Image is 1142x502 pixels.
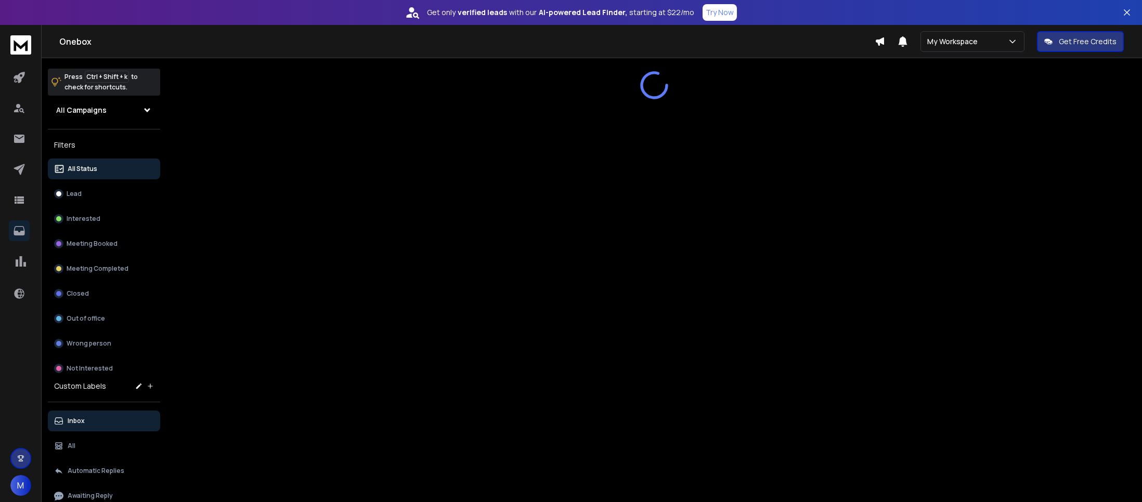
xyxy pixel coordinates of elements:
[67,364,113,373] p: Not Interested
[427,7,694,18] p: Get only with our starting at $22/mo
[10,35,31,55] img: logo
[48,435,160,456] button: All
[68,442,75,450] p: All
[48,308,160,329] button: Out of office
[48,258,160,279] button: Meeting Completed
[927,36,982,47] p: My Workspace
[48,183,160,204] button: Lead
[68,417,85,425] p: Inbox
[48,411,160,431] button: Inbox
[458,7,507,18] strong: verified leads
[10,475,31,496] button: M
[68,492,113,500] p: Awaiting Reply
[85,71,129,83] span: Ctrl + Shift + k
[67,215,100,223] p: Interested
[48,283,160,304] button: Closed
[1037,31,1124,52] button: Get Free Credits
[539,7,627,18] strong: AI-powered Lead Finder,
[68,467,124,475] p: Automatic Replies
[48,358,160,379] button: Not Interested
[48,333,160,354] button: Wrong person
[67,289,89,298] p: Closed
[48,158,160,179] button: All Status
[706,7,734,18] p: Try Now
[56,105,107,115] h1: All Campaigns
[67,190,82,198] p: Lead
[48,138,160,152] h3: Filters
[59,35,875,48] h1: Onebox
[67,339,111,348] p: Wrong person
[68,165,97,173] p: All Status
[67,240,118,248] p: Meeting Booked
[48,460,160,481] button: Automatic Replies
[48,233,160,254] button: Meeting Booked
[54,381,106,391] h3: Custom Labels
[48,208,160,229] button: Interested
[1059,36,1117,47] p: Get Free Credits
[67,265,128,273] p: Meeting Completed
[48,100,160,121] button: All Campaigns
[703,4,737,21] button: Try Now
[64,72,138,93] p: Press to check for shortcuts.
[67,314,105,323] p: Out of office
